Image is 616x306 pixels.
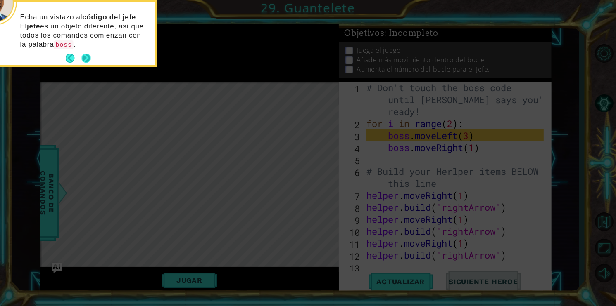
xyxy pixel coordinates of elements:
button: Back [66,54,82,63]
strong: código del jefe [82,13,136,21]
code: boss [54,40,74,49]
button: Next [80,52,93,65]
p: Echa un vistazo al . El es un objeto diferente, así que todos los comandos comienzan con la palab... [20,13,150,49]
strong: jefe [27,22,40,30]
